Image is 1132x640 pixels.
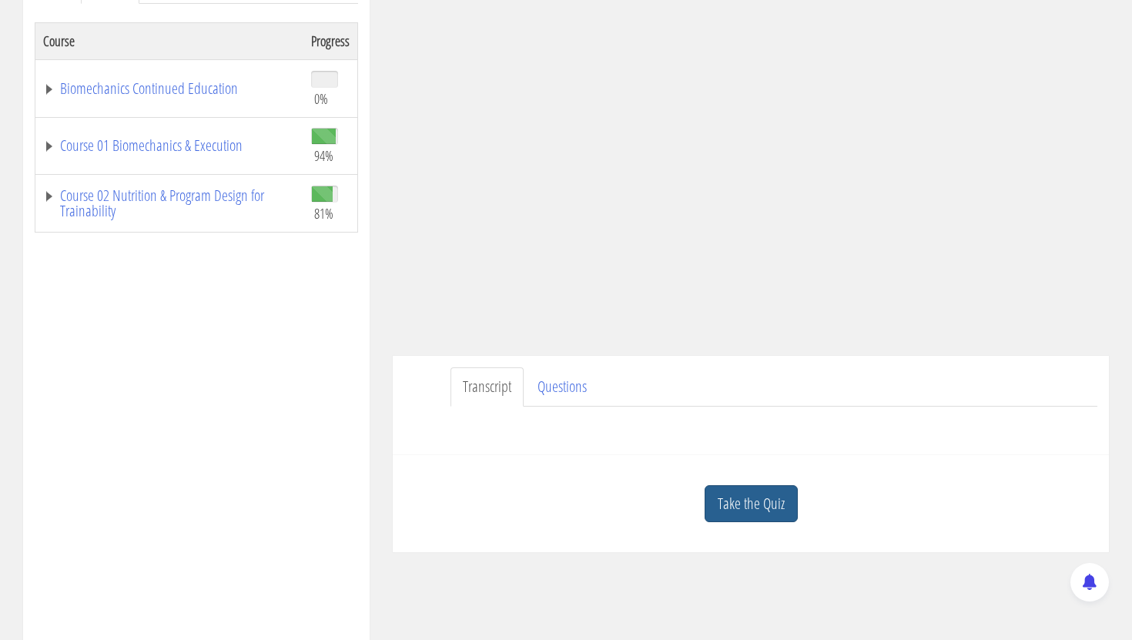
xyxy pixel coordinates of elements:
a: Take the Quiz [705,485,798,523]
a: Biomechanics Continued Education [43,81,296,96]
a: Course 02 Nutrition & Program Design for Trainability [43,188,296,219]
a: Transcript [450,367,524,407]
span: 94% [314,147,333,164]
a: Questions [525,367,599,407]
th: Progress [303,22,358,59]
span: 81% [314,205,333,222]
a: Course 01 Biomechanics & Execution [43,138,296,153]
th: Course [35,22,304,59]
span: 0% [314,90,328,107]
